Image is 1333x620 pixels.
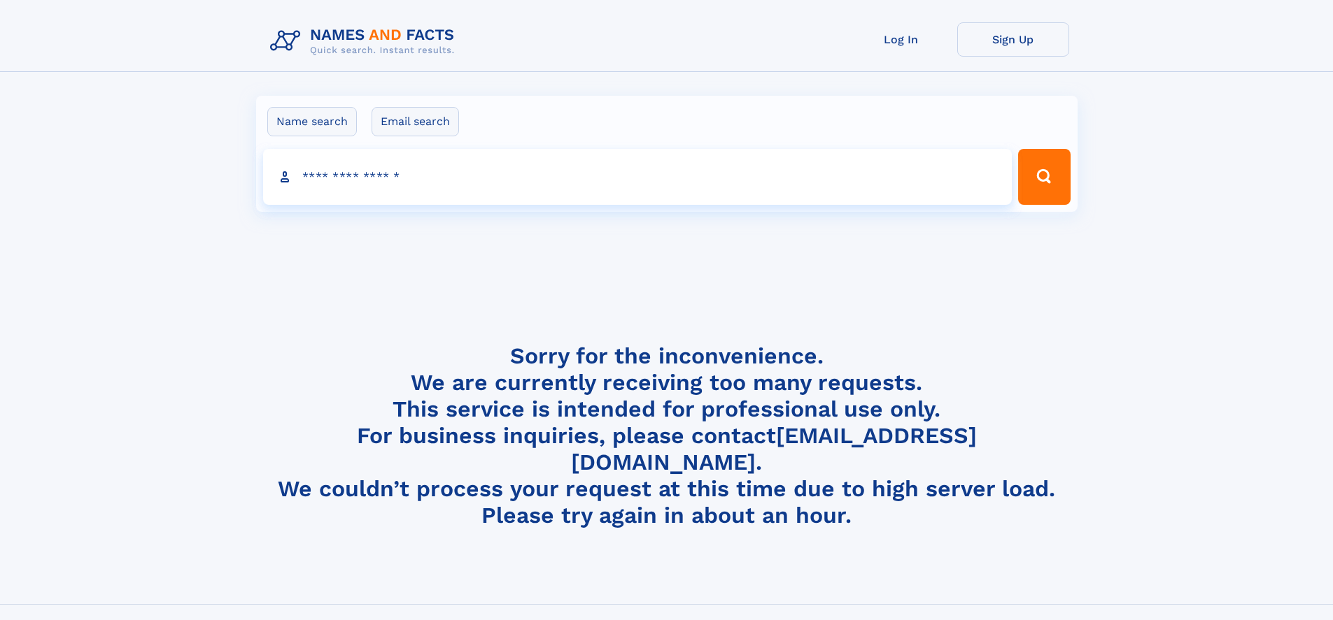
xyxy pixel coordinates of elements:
[1018,149,1070,205] button: Search Button
[263,149,1013,205] input: search input
[265,343,1069,529] h4: Sorry for the inconvenience. We are currently receiving too many requests. This service is intend...
[265,22,466,60] img: Logo Names and Facts
[267,107,357,136] label: Name search
[845,22,957,57] a: Log In
[372,107,459,136] label: Email search
[571,422,977,475] a: [EMAIL_ADDRESS][DOMAIN_NAME]
[957,22,1069,57] a: Sign Up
